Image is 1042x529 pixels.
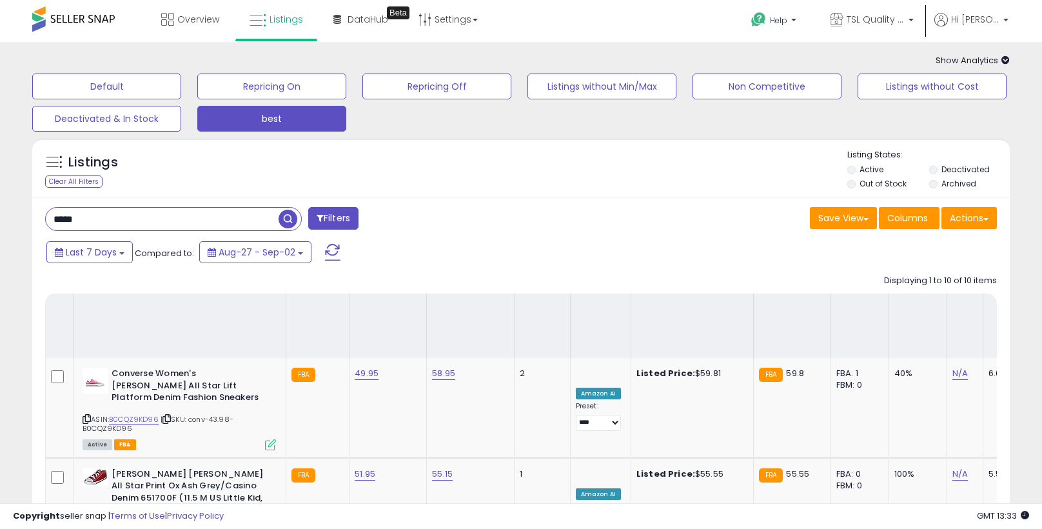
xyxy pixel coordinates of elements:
[847,149,1010,161] p: Listing States:
[936,54,1010,66] span: Show Analytics
[810,207,877,229] button: Save View
[636,367,695,379] b: Listed Price:
[355,367,378,380] a: 49.95
[576,388,621,399] div: Amazon AI
[847,13,905,26] span: TSL Quality Products
[83,368,276,449] div: ASIN:
[770,15,787,26] span: Help
[693,74,841,99] button: Non Competitive
[432,367,455,380] a: 58.95
[46,241,133,263] button: Last 7 Days
[836,480,879,492] div: FBM: 0
[291,468,315,483] small: FBA
[348,13,388,26] span: DataHub
[32,74,181,99] button: Default
[13,510,224,523] div: seller snap | |
[32,106,181,132] button: Deactivated & In Stock
[83,468,108,486] img: 41heT1EPIpL._SL40_.jpg
[576,402,621,431] div: Preset:
[520,468,560,480] div: 1
[741,2,809,42] a: Help
[83,414,233,434] span: | SKU: conv-43.98-B0CQZ9KD96
[135,247,194,259] span: Compared to:
[751,12,767,28] i: Get Help
[83,439,112,450] span: All listings currently available for purchase on Amazon
[977,510,1029,522] span: 2025-09-11 13:33 GMT
[860,164,883,175] label: Active
[112,368,268,407] b: Converse Women's [PERSON_NAME] All Star Lift Platform Denim Fashion Sneakers
[308,207,359,230] button: Filters
[13,510,60,522] strong: Copyright
[45,175,103,188] div: Clear All Filters
[177,13,219,26] span: Overview
[759,468,783,483] small: FBA
[527,74,676,99] button: Listings without Min/Max
[836,368,879,379] div: FBA: 1
[786,367,804,379] span: 59.8
[167,510,224,522] a: Privacy Policy
[894,468,937,480] div: 100%
[83,368,108,394] img: 31j1HfprpwL._SL40_.jpg
[636,368,743,379] div: $59.81
[197,74,346,99] button: Repricing On
[951,13,999,26] span: Hi [PERSON_NAME]
[887,212,928,225] span: Columns
[199,241,311,263] button: Aug-27 - Sep-02
[576,488,621,500] div: Amazon AI
[636,468,695,480] b: Listed Price:
[879,207,939,229] button: Columns
[858,74,1007,99] button: Listings without Cost
[270,13,303,26] span: Listings
[112,468,268,519] b: [PERSON_NAME] [PERSON_NAME] All Star Print Ox Ash Grey/Casino Denim 651700F (11.5 M US Little Kid...
[836,468,879,480] div: FBA: 0
[432,468,453,481] a: 55.15
[988,468,1034,480] div: 5.52
[387,6,409,19] div: Tooltip anchor
[952,367,968,380] a: N/A
[114,439,136,450] span: FBA
[291,368,315,382] small: FBA
[884,275,997,287] div: Displaying 1 to 10 of 10 items
[66,246,117,259] span: Last 7 Days
[786,468,809,480] span: 55.55
[934,13,1008,42] a: Hi [PERSON_NAME]
[759,368,783,382] small: FBA
[894,368,937,379] div: 40%
[362,74,511,99] button: Repricing Off
[836,379,879,391] div: FBM: 0
[988,368,1034,379] div: 6.05
[860,178,907,189] label: Out of Stock
[197,106,346,132] button: best
[68,154,118,172] h5: Listings
[355,468,375,481] a: 51.95
[941,178,976,189] label: Archived
[941,164,990,175] label: Deactivated
[109,414,159,425] a: B0CQZ9KD96
[520,368,560,379] div: 2
[110,510,165,522] a: Terms of Use
[941,207,997,229] button: Actions
[636,468,743,480] div: $55.55
[952,468,968,481] a: N/A
[219,246,295,259] span: Aug-27 - Sep-02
